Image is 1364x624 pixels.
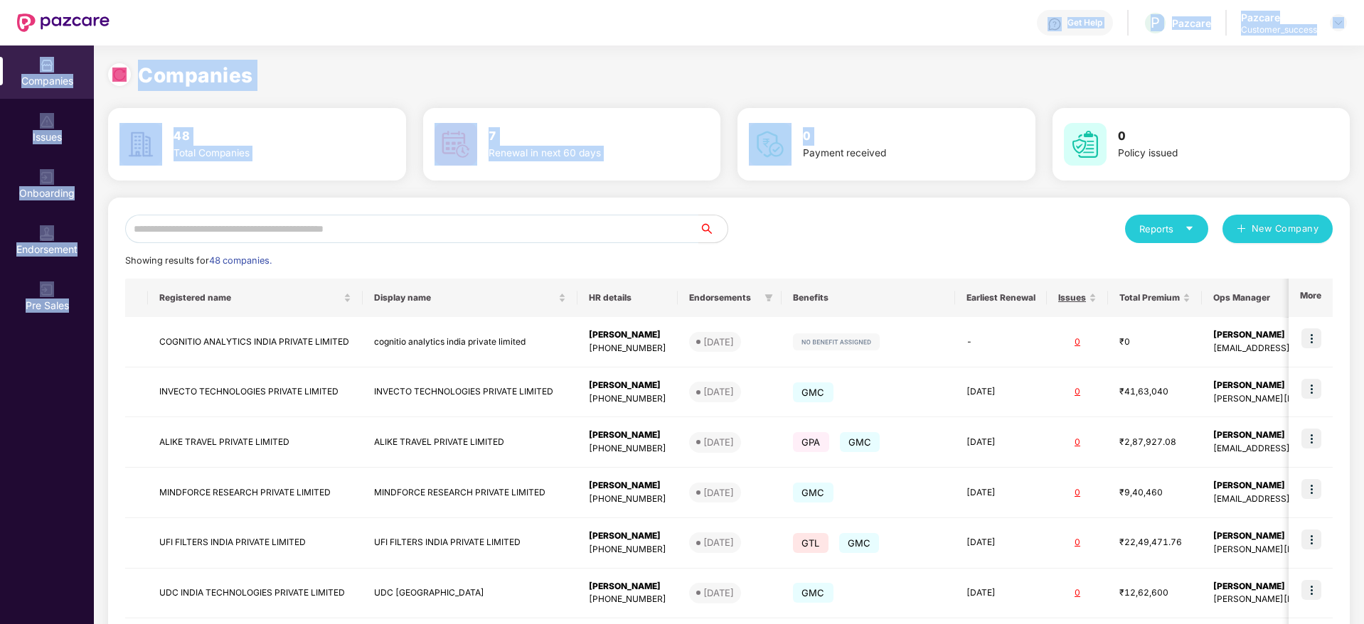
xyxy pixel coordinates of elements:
[1185,224,1194,233] span: caret-down
[363,417,577,468] td: ALIKE TRAVEL PRIVATE LIMITED
[764,294,773,302] span: filter
[793,583,833,603] span: GMC
[589,529,666,543] div: [PERSON_NAME]
[363,468,577,518] td: MINDFORCE RESEARCH PRIVATE LIMITED
[1118,146,1297,161] div: Policy issued
[40,227,54,241] img: svg+xml;base64,PHN2ZyB3aWR0aD0iMTQuNSIgaGVpZ2h0PSIxNC41IiB2aWV3Qm94PSIwIDAgMTYgMTYiIGZpbGw9Im5vbm...
[489,127,668,146] h3: 7
[1058,436,1097,449] div: 0
[589,342,666,355] div: [PHONE_NUMBER]
[159,292,341,303] span: Registered name
[1301,529,1321,549] img: icon
[1289,279,1333,317] th: More
[1064,123,1107,166] img: svg+xml;base64,PHN2ZyB4bWxucz0iaHR0cDovL3d3dy53My5vcmcvMjAwMC9zdmciIHdpZHRoPSI2MCIgaGVpZ2h0PSI2MC...
[955,518,1047,569] td: [DATE]
[1151,14,1160,31] span: P
[1172,16,1211,30] div: Pazcare
[1119,385,1190,399] div: ₹41,63,040
[112,68,127,82] img: svg+xml;base64,PHN2ZyBpZD0iUmVsb2FkLTMyeDMyIiB4bWxucz0iaHR0cDovL3d3dy53My5vcmcvMjAwMC9zdmciIHdpZH...
[363,279,577,317] th: Display name
[1058,486,1097,500] div: 0
[1048,17,1062,31] img: svg+xml;base64,PHN2ZyBpZD0iSGVscC0zMngzMiIgeG1sbnM9Imh0dHA6Ly93d3cudzMub3JnLzIwMDAvc3ZnIiB3aWR0aD...
[1333,17,1344,28] img: svg+xml;base64,PHN2ZyBpZD0iRHJvcGRvd24tMzJ4MzIiIHhtbG5zPSJodHRwOi8vd3d3LnczLm9yZy8yMDAwL3N2ZyIgd2...
[435,123,477,166] img: svg+xml;base64,PHN2ZyB4bWxucz0iaHR0cDovL3d3dy53My5vcmcvMjAwMC9zdmciIHdpZHRoPSI2MCIgaGVpZ2h0PSI2MC...
[839,533,880,553] span: GMC
[1241,24,1317,36] div: Customer_success
[148,417,363,468] td: ALIKE TRAVEL PRIVATE LIMITED
[703,485,734,500] div: [DATE]
[1119,536,1190,549] div: ₹22,49,471.76
[1301,379,1321,399] img: icon
[698,223,728,235] span: search
[1119,486,1190,500] div: ₹9,40,460
[119,123,162,166] img: svg+xml;base64,PHN2ZyB4bWxucz0iaHR0cDovL3d3dy53My5vcmcvMjAwMC9zdmciIHdpZHRoPSI2MCIgaGVpZ2h0PSI2MC...
[589,580,666,593] div: [PERSON_NAME]
[1047,279,1108,317] th: Issues
[148,468,363,518] td: MINDFORCE RESEARCH PRIVATE LIMITED
[148,279,363,317] th: Registered name
[703,586,734,600] div: [DATE]
[793,333,880,350] img: svg+xml;base64,PHN2ZyB4bWxucz0iaHR0cDovL3d3dy53My5vcmcvMjAwMC9zdmciIHdpZHRoPSIxMjIiIGhlaWdodD0iMj...
[138,60,253,91] h1: Companies
[148,317,363,367] td: COGNITIO ANALYTICS INDIA PRIVATE LIMITED
[1252,222,1319,236] span: New Company
[703,535,734,549] div: [DATE]
[1222,215,1333,243] button: plusNew Company
[793,483,833,502] span: GMC
[174,146,353,161] div: Total Companies
[589,429,666,442] div: [PERSON_NAME]
[698,215,728,243] button: search
[589,392,666,406] div: [PHONE_NUMBER]
[589,493,666,506] div: [PHONE_NUMBER]
[589,543,666,556] div: [PHONE_NUMBER]
[363,518,577,569] td: UFI FILTERS INDIA PRIVATE LIMITED
[40,283,54,297] img: svg+xml;base64,PHN2ZyB3aWR0aD0iMjAiIGhlaWdodD0iMjAiIHZpZXdCb3g9IjAgMCAyMCAyMCIgZmlsbD0ibm9uZSIgeG...
[1119,292,1180,303] span: Total Premium
[703,335,734,349] div: [DATE]
[1058,292,1086,303] span: Issues
[1301,429,1321,448] img: icon
[589,328,666,342] div: [PERSON_NAME]
[782,279,955,317] th: Benefits
[1301,580,1321,600] img: icon
[209,255,272,266] span: 48 companies.
[1119,335,1190,349] div: ₹0
[363,569,577,619] td: UDC [GEOGRAPHIC_DATA]
[363,317,577,367] td: cognitio analytics india private limited
[40,171,54,185] img: svg+xml;base64,PHN2ZyB3aWR0aD0iMjAiIGhlaWdodD0iMjAiIHZpZXdCb3g9IjAgMCAyMCAyMCIgZmlsbD0ibm9uZSIgeG...
[174,127,353,146] h3: 48
[1058,586,1097,600] div: 0
[1067,17,1102,28] div: Get Help
[40,58,54,72] img: svg+xml;base64,PHN2ZyBpZD0iQ29tcGFuaWVzIiB4bWxucz0iaHR0cDovL3d3dy53My5vcmcvMjAwMC9zdmciIHdpZHRoPS...
[589,379,666,392] div: [PERSON_NAME]
[793,533,828,553] span: GTL
[148,367,363,418] td: INVECTO TECHNOLOGIES PRIVATE LIMITED
[840,432,880,452] span: GMC
[955,468,1047,518] td: [DATE]
[589,442,666,456] div: [PHONE_NUMBER]
[955,317,1047,367] td: -
[40,114,54,129] img: svg+xml;base64,PHN2ZyBpZD0iSXNzdWVzX2Rpc2FibGVkIiB4bWxucz0iaHR0cDovL3d3dy53My5vcmcvMjAwMC9zdmciIH...
[1119,436,1190,449] div: ₹2,87,927.08
[1118,127,1297,146] h3: 0
[1119,586,1190,600] div: ₹12,62,600
[489,146,668,161] div: Renewal in next 60 days
[1058,335,1097,349] div: 0
[363,367,577,418] td: INVECTO TECHNOLOGIES PRIVATE LIMITED
[577,279,678,317] th: HR details
[1301,328,1321,348] img: icon
[1139,222,1194,236] div: Reports
[1301,479,1321,499] img: icon
[703,435,734,449] div: [DATE]
[803,127,982,146] h3: 0
[793,432,829,452] span: GPA
[1241,11,1317,24] div: Pazcare
[689,292,759,303] span: Endorsements
[762,289,776,306] span: filter
[955,417,1047,468] td: [DATE]
[17,14,110,32] img: New Pazcare Logo
[1237,224,1246,235] span: plus
[589,593,666,606] div: [PHONE_NUMBER]
[374,292,555,303] span: Display name
[589,479,666,493] div: [PERSON_NAME]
